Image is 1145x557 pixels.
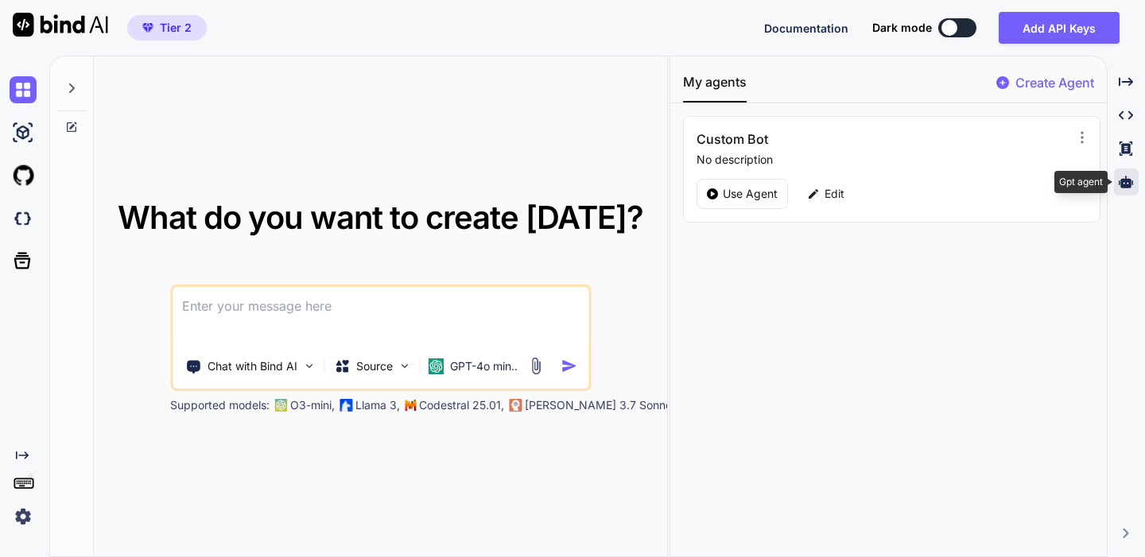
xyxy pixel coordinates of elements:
img: Llama2 [340,399,352,412]
span: Dark mode [872,20,932,36]
p: Source [356,358,393,374]
p: GPT-4o min.. [450,358,518,374]
span: Documentation [764,21,848,35]
button: My agents [683,72,747,103]
img: Mistral-AI [405,400,416,411]
h3: Custom Bot [697,130,958,149]
button: premiumTier 2 [127,15,207,41]
img: githubLight [10,162,37,189]
img: ai-studio [10,119,37,146]
p: Codestral 25.01, [419,397,504,413]
p: Llama 3, [355,397,400,413]
img: Pick Models [398,359,411,373]
img: darkCloudIdeIcon [10,205,37,232]
img: premium [142,23,153,33]
p: Create Agent [1015,73,1094,92]
img: settings [10,503,37,530]
img: claude [509,399,522,412]
img: attachment [526,357,545,375]
span: Tier 2 [160,20,192,36]
span: What do you want to create [DATE]? [118,198,643,237]
button: Documentation [764,20,848,37]
p: Chat with Bind AI [208,358,297,374]
img: Bind AI [13,13,108,37]
img: icon [561,358,577,374]
p: Use Agent [723,186,778,202]
p: O3-mini, [290,397,335,413]
img: GPT-4o mini [428,358,444,374]
div: Gpt agent [1054,171,1108,193]
img: chat [10,76,37,103]
p: [PERSON_NAME] 3.7 Sonnet, [525,397,679,413]
p: Edit [825,186,844,202]
p: No description [697,152,1070,168]
button: Add API Keys [999,12,1120,44]
img: Pick Tools [302,359,316,373]
p: Supported models: [170,397,270,413]
img: GPT-4 [274,399,287,412]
